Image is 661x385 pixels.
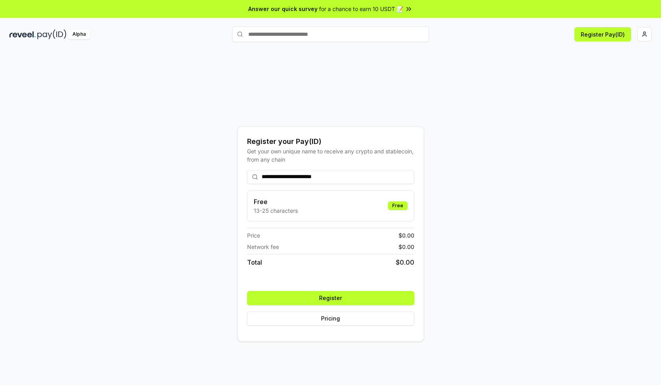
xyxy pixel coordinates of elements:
span: for a chance to earn 10 USDT 📝 [319,5,403,13]
span: $ 0.00 [396,258,414,267]
button: Register [247,291,414,305]
img: reveel_dark [9,29,36,39]
p: 13-25 characters [254,206,298,215]
span: Total [247,258,262,267]
button: Pricing [247,311,414,326]
span: $ 0.00 [399,231,414,239]
div: Register your Pay(ID) [247,136,414,147]
div: Free [388,201,408,210]
span: Answer our quick survey [248,5,318,13]
button: Register Pay(ID) [574,27,631,41]
span: $ 0.00 [399,243,414,251]
span: Network fee [247,243,279,251]
div: Get your own unique name to receive any crypto and stablecoin, from any chain [247,147,414,164]
div: Alpha [68,29,90,39]
img: pay_id [37,29,66,39]
span: Price [247,231,260,239]
h3: Free [254,197,298,206]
